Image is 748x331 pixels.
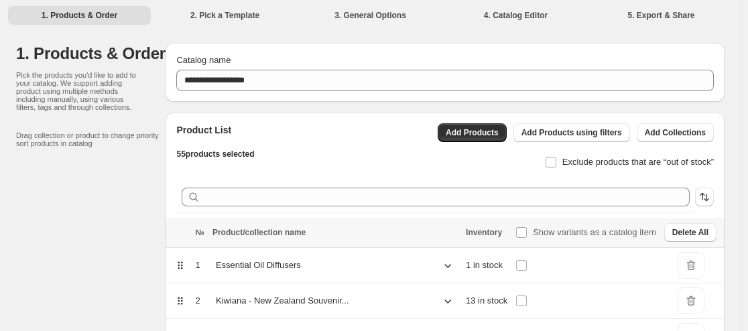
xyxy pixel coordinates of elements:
[462,248,511,283] td: 1 in stock
[176,123,254,137] h2: Product List
[446,127,499,138] span: Add Products
[672,227,708,238] span: Delete All
[562,157,714,167] span: Exclude products that are “out of stock”
[216,294,349,308] p: Kiwiana - New Zealand Souvenir...
[533,227,656,237] span: Show variants as a catalog item
[176,149,254,159] span: 55 products selected
[521,127,622,138] span: Add Products using filters
[513,123,630,142] button: Add Products using filters
[176,55,231,65] span: Catalog name
[466,227,507,238] div: Inventory
[16,131,166,147] p: Drag collection or product to change priority sort products in catalog
[195,295,200,306] span: 2
[645,127,706,138] span: Add Collections
[195,260,200,270] span: 1
[664,223,716,242] button: Delete All
[16,71,139,111] p: Pick the products you'd like to add to your catalog. We support adding product using multiple met...
[438,123,507,142] button: Add Products
[637,123,714,142] button: Add Collections
[16,43,166,64] h1: 1. Products & Order
[462,283,511,319] td: 13 in stock
[216,259,301,272] p: Essential Oil Diffusers
[212,228,306,237] span: Product/collection name
[195,228,204,237] span: №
